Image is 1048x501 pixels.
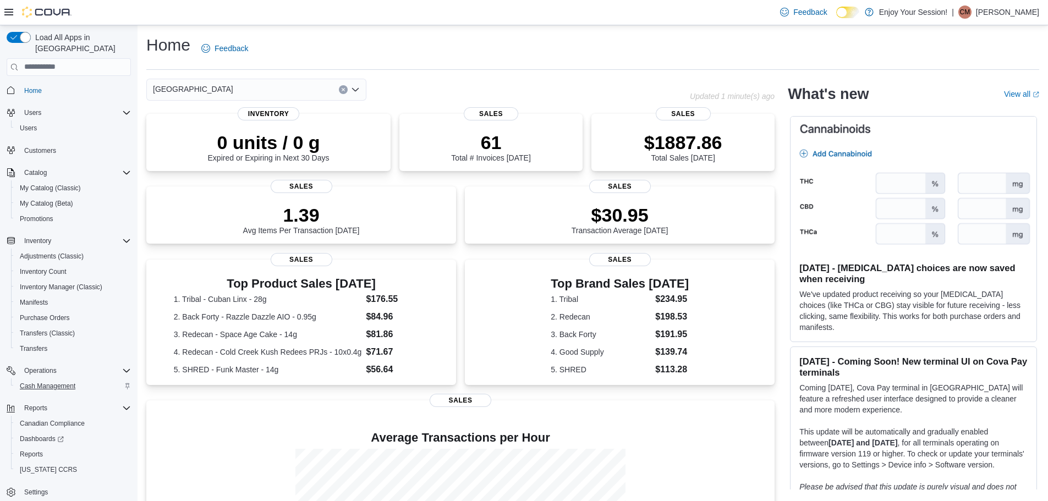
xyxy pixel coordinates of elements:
span: Feedback [215,43,248,54]
button: Users [2,105,135,120]
span: My Catalog (Classic) [20,184,81,192]
span: Adjustments (Classic) [20,252,84,261]
span: Transfers (Classic) [20,329,75,338]
a: Cash Management [15,379,80,393]
button: [US_STATE] CCRS [11,462,135,477]
a: View allExternal link [1004,90,1039,98]
p: This update will be automatically and gradually enabled between , for all terminals operating on ... [799,426,1028,470]
span: Home [24,86,42,95]
a: Adjustments (Classic) [15,250,88,263]
button: Adjustments (Classic) [11,249,135,264]
a: Feedback [197,37,253,59]
dd: $191.95 [655,328,689,341]
button: Customers [2,142,135,158]
span: Reports [20,401,131,415]
button: Reports [2,400,135,416]
button: Transfers (Classic) [11,326,135,341]
a: Promotions [15,212,58,225]
button: Operations [2,363,135,378]
span: Settings [20,485,131,499]
span: Sales [464,107,519,120]
dd: $84.96 [366,310,429,323]
a: [US_STATE] CCRS [15,463,81,476]
dd: $176.55 [366,293,429,306]
span: Sales [271,253,332,266]
a: Reports [15,448,47,461]
span: Sales [589,180,651,193]
button: Reports [20,401,52,415]
span: Customers [20,144,131,157]
span: Inventory Manager (Classic) [20,283,102,291]
span: Inventory [20,234,131,247]
dd: $113.28 [655,363,689,376]
p: Updated 1 minute(s) ago [690,92,775,101]
span: Reports [15,448,131,461]
button: Inventory Manager (Classic) [11,279,135,295]
span: Promotions [20,214,53,223]
h3: [DATE] - Coming Soon! New terminal UI on Cova Pay terminals [799,356,1028,378]
span: Sales [589,253,651,266]
span: Inventory [24,236,51,245]
button: Users [11,120,135,136]
span: Catalog [24,168,47,177]
button: Operations [20,364,61,377]
div: Transaction Average [DATE] [572,204,668,235]
a: Feedback [776,1,831,23]
a: My Catalog (Beta) [15,197,78,210]
button: Purchase Orders [11,310,135,326]
button: Inventory [20,234,56,247]
div: Expired or Expiring in Next 30 Days [208,131,330,162]
p: [PERSON_NAME] [976,5,1039,19]
span: Inventory [238,107,299,120]
p: $30.95 [572,204,668,226]
span: My Catalog (Beta) [20,199,73,208]
span: Canadian Compliance [15,417,131,430]
span: Manifests [15,296,131,309]
h3: Top Brand Sales [DATE] [551,277,689,290]
span: Operations [20,364,131,377]
div: Avg Items Per Transaction [DATE] [243,204,360,235]
span: Inventory Manager (Classic) [15,280,131,294]
span: [GEOGRAPHIC_DATA] [153,82,233,96]
span: Purchase Orders [15,311,131,324]
button: My Catalog (Classic) [11,180,135,196]
dt: 4. Redecan - Cold Creek Kush Redees PRJs - 10x0.4g [174,346,362,357]
h2: What's new [788,85,869,103]
span: Sales [271,180,332,193]
a: Home [20,84,46,97]
div: Christina Mitchell [958,5,972,19]
p: $1887.86 [644,131,722,153]
button: Inventory [2,233,135,249]
a: Dashboards [11,431,135,447]
dd: $198.53 [655,310,689,323]
button: Cash Management [11,378,135,394]
button: Home [2,82,135,98]
button: Canadian Compliance [11,416,135,431]
span: Customers [24,146,56,155]
button: Transfers [11,341,135,356]
span: Transfers [15,342,131,355]
p: 61 [451,131,530,153]
button: Catalog [2,165,135,180]
a: Transfers [15,342,52,355]
dt: 2. Redecan [551,311,651,322]
span: CM [960,5,970,19]
a: My Catalog (Classic) [15,181,85,195]
span: Transfers (Classic) [15,327,131,340]
img: Cova [22,7,72,18]
span: My Catalog (Beta) [15,197,131,210]
span: Washington CCRS [15,463,131,476]
span: Reports [24,404,47,412]
h4: Average Transactions per Hour [155,431,766,444]
a: Manifests [15,296,52,309]
span: Operations [24,366,57,375]
button: Clear input [339,85,348,94]
span: Inventory Count [20,267,67,276]
a: Transfers (Classic) [15,327,79,340]
dd: $56.64 [366,363,429,376]
a: Inventory Manager (Classic) [15,280,107,294]
button: Promotions [11,211,135,227]
button: Catalog [20,166,51,179]
p: 1.39 [243,204,360,226]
